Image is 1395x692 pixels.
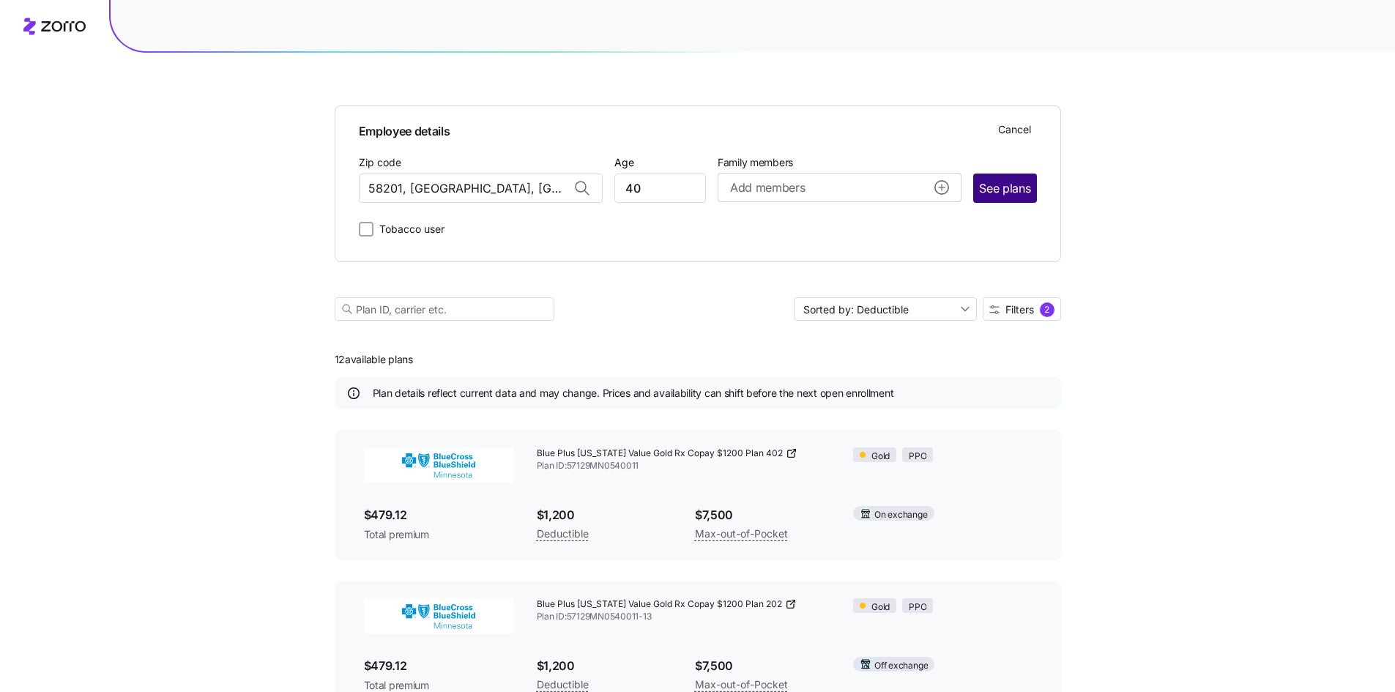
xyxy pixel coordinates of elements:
span: On exchange [874,508,927,522]
span: Plan details reflect current data and may change. Prices and availability can shift before the ne... [373,386,894,401]
span: PPO [909,600,926,614]
span: Max-out-of-Pocket [695,525,788,543]
input: Zip code [359,174,603,203]
span: Total premium [364,527,513,542]
span: Deductible [537,525,589,543]
span: $1,200 [537,657,672,675]
label: Zip code [359,155,401,171]
svg: add icon [934,180,949,195]
label: Age [614,155,634,171]
button: Filters2 [983,297,1061,321]
span: $1,200 [537,506,672,524]
span: Blue Plus [US_STATE] Value Gold Rx Copay $1200 Plan 202 [537,598,782,611]
img: BlueCross BlueShield of Minnesota [364,598,513,633]
span: Family members [718,155,961,170]
span: Gold [871,600,890,614]
span: Cancel [998,122,1031,137]
img: BlueCross BlueShield of Minnesota [364,447,513,483]
label: Tobacco user [373,220,444,238]
span: 12 available plans [335,352,413,367]
button: Add membersadd icon [718,173,961,202]
span: PPO [909,450,926,464]
span: $479.12 [364,506,513,524]
input: Sort by [794,297,977,321]
span: $7,500 [695,657,830,675]
button: See plans [973,174,1036,203]
span: Filters [1005,305,1034,315]
span: Add members [730,179,805,197]
span: Plan ID: 57129MN0540011 [537,460,830,472]
div: 2 [1040,302,1054,317]
span: Plan ID: 57129MN0540011-13 [537,611,830,623]
span: See plans [979,179,1030,198]
button: Cancel [992,118,1037,141]
input: Plan ID, carrier etc. [335,297,554,321]
span: Gold [871,450,890,464]
span: $7,500 [695,506,830,524]
input: Age [614,174,706,203]
span: Off exchange [874,659,928,673]
span: Employee details [359,118,450,141]
span: Blue Plus [US_STATE] Value Gold Rx Copay $1200 Plan 402 [537,447,783,460]
span: $479.12 [364,657,513,675]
